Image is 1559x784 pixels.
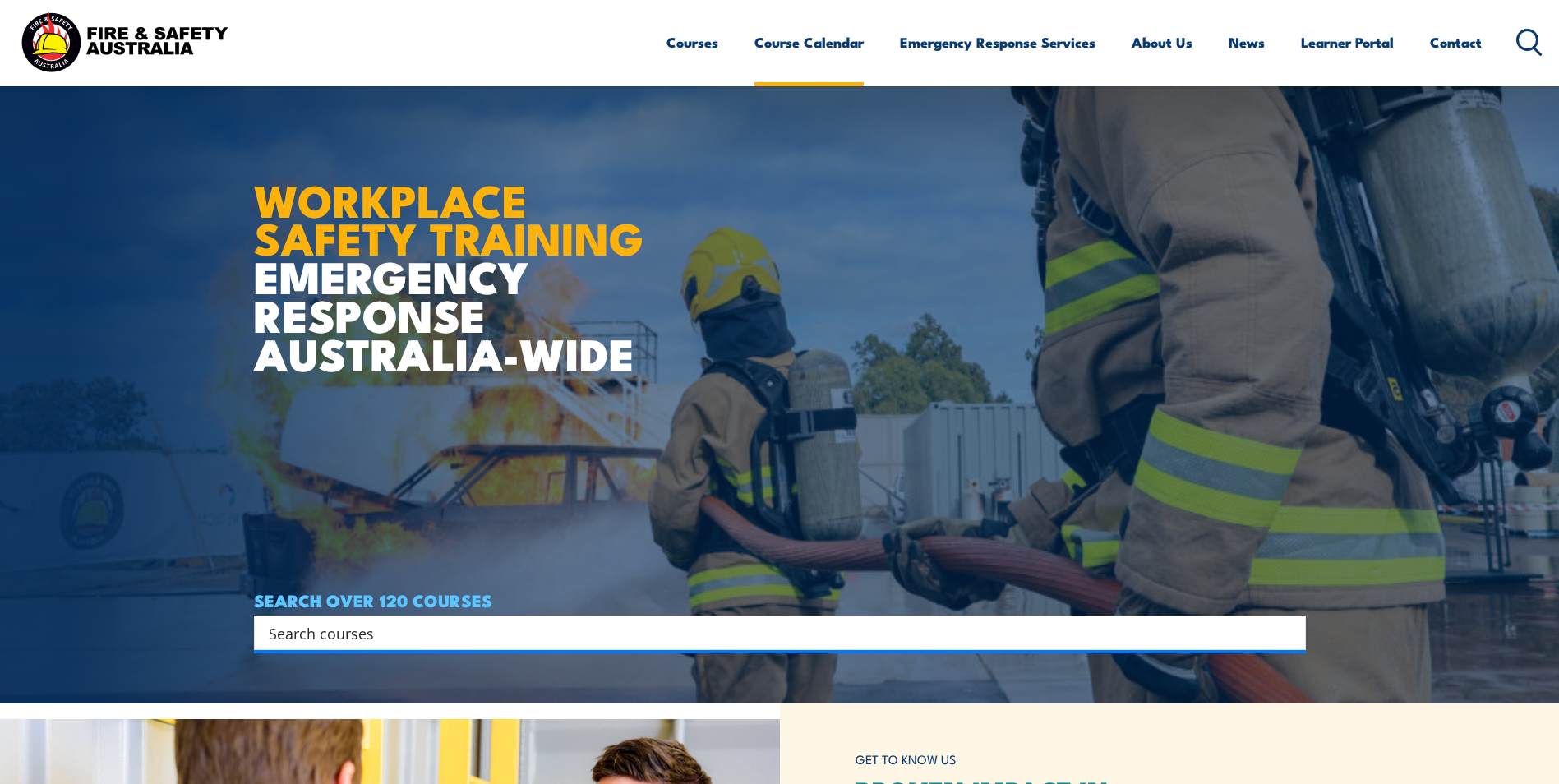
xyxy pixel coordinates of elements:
a: About Us [1132,21,1192,64]
strong: WORKPLACE SAFETY TRAINING [254,164,643,271]
a: Courses [666,21,718,64]
form: Search form [272,621,1273,644]
a: Learner Portal [1301,21,1394,64]
button: Search magnifier button [1277,621,1300,644]
a: Contact [1430,21,1482,64]
a: Course Calendar [754,21,864,64]
input: Search input [269,620,1270,645]
a: News [1229,21,1265,64]
h4: SEARCH OVER 120 COURSES [254,591,1306,609]
h6: GET TO KNOW US [856,745,1306,775]
h1: EMERGENCY RESPONSE AUSTRALIA-WIDE [254,139,656,372]
a: Emergency Response Services [900,21,1095,64]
